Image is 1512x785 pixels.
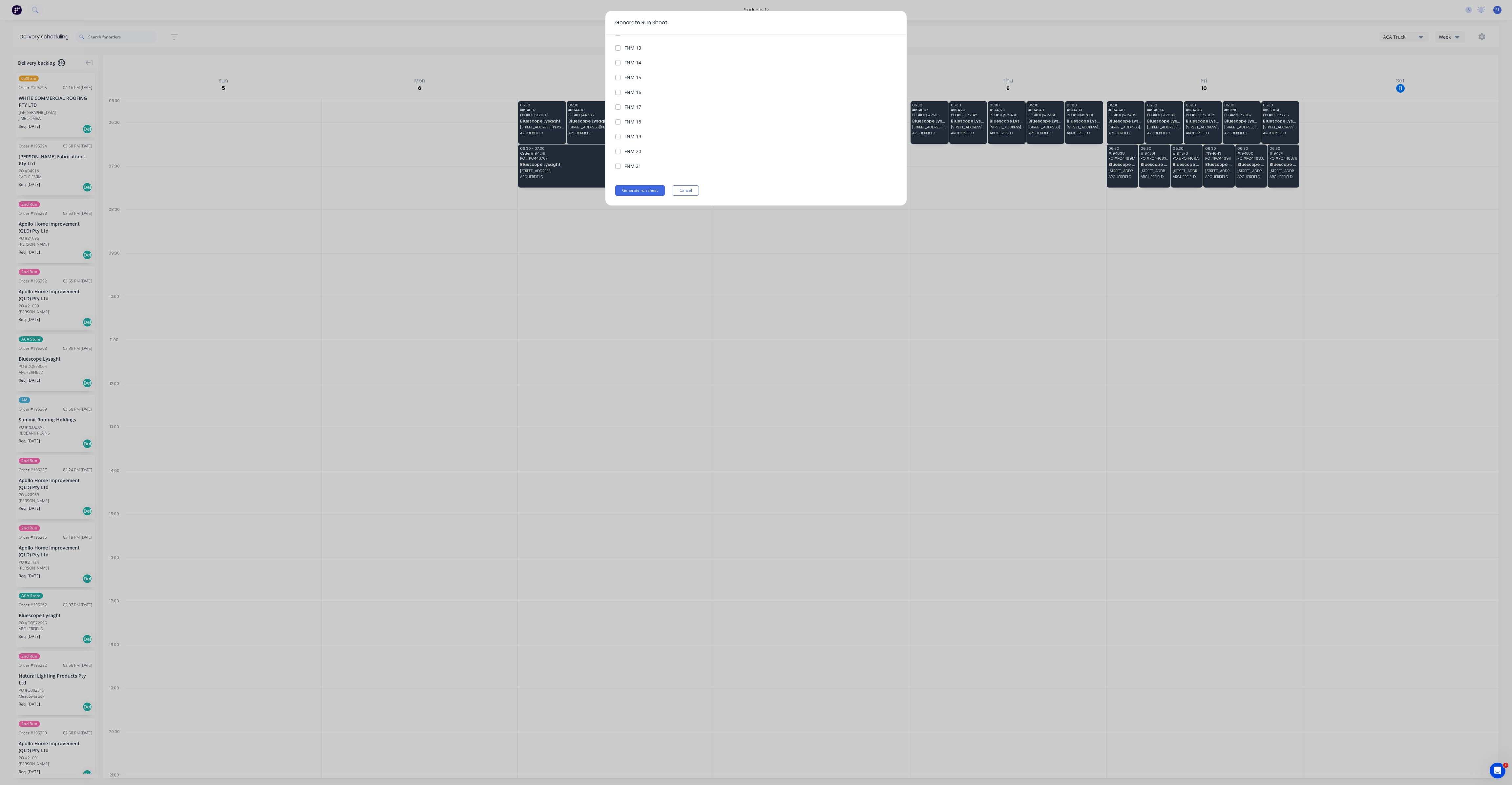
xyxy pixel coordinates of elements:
iframe: Intercom live chat [1490,763,1505,778]
label: FNM 20 [624,148,641,155]
label: FNM 21 [624,163,641,169]
label: FNM 19 [624,133,641,140]
span: 1 [1503,763,1508,768]
label: FNM 16 [624,89,641,96]
label: FNM 18 [624,118,641,125]
button: Generate run sheet [615,185,665,196]
label: FNM 17 [624,103,641,110]
label: FNM 15 [624,74,641,81]
label: FNM 14 [624,59,641,66]
span: Generate Run Sheet [615,19,897,27]
label: FNM 13 [624,44,641,51]
button: Cancel [673,185,699,196]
